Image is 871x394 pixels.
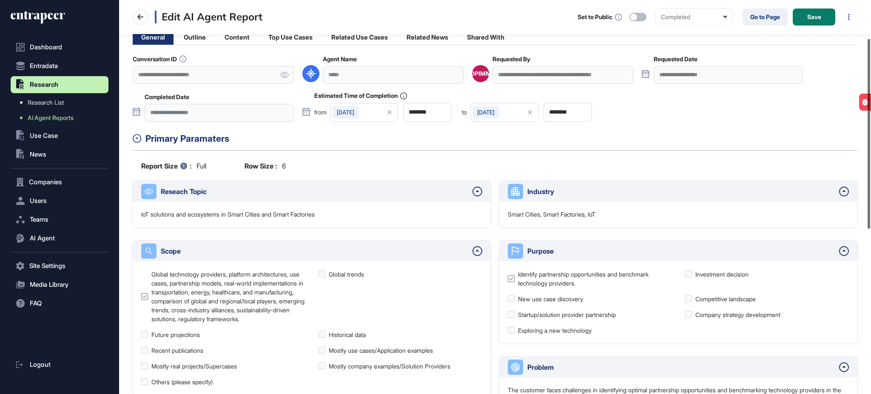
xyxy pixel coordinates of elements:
li: General [133,30,174,45]
h3: Edit AI Agent Report [155,11,262,23]
div: New use case discovery [518,294,583,303]
a: Logout [11,356,108,373]
button: Media Library [11,276,108,293]
div: full [141,161,206,171]
label: Requested Date [654,56,697,63]
div: Investment decision [695,270,749,279]
span: Entradata [30,63,58,69]
li: Related News [398,30,457,45]
div: Reseach Topic [161,186,468,197]
div: Exploring a new technology [518,326,592,335]
span: Use Case [30,132,58,139]
button: Research [11,76,108,93]
li: Related Use Cases [323,30,396,45]
button: Site Settings [11,257,108,274]
b: Row Size : [245,161,277,171]
button: Save [793,9,835,26]
div: Global technology providers, platform architectures, use cases, partnership models, real-world im... [151,270,305,323]
a: Dashboard [11,39,108,56]
span: Users [30,197,47,204]
div: Future projections [151,330,200,339]
label: Estimated Time of Completion [314,92,407,100]
span: Research List [28,99,64,106]
span: Teams [30,216,48,223]
li: Shared With [458,30,513,45]
div: Purpose [527,246,835,256]
div: Global trends [329,270,364,279]
div: Company strategy development [695,310,780,319]
button: Use Case [11,127,108,144]
span: Site Settings [29,263,65,269]
div: Completed [661,14,727,20]
span: to [462,109,467,115]
button: Companies [11,174,108,191]
div: Historical data [329,330,366,339]
div: [DATE] [473,106,499,118]
p: IoT solutions and ecosystems in Smart Cities and Smart Factories [141,210,315,219]
div: Recent publications [151,346,203,355]
a: Go to Page [743,9,788,26]
div: OPIMM [470,70,491,77]
div: Set to Public [578,14,612,20]
span: AI Agent [30,235,55,242]
a: AI Agent Reports [15,110,108,126]
label: Agent Name [323,56,357,63]
span: Companies [29,179,62,186]
div: Mostly real projects/Supercases [151,362,237,371]
button: FAQ [11,295,108,312]
b: Report Size : [141,161,191,171]
span: FAQ [30,300,42,307]
a: Research List [15,95,108,110]
div: 6 [245,161,286,171]
button: Users [11,192,108,209]
div: Others (please specify) [151,377,213,386]
li: Top Use Cases [260,30,321,45]
div: Competitive landscape [695,294,756,303]
button: News [11,146,108,163]
span: AI Agent Reports [28,114,74,121]
span: Logout [30,361,51,368]
span: News [30,151,46,158]
div: Mostly use cases/Application examples [329,346,433,355]
span: Media Library [30,281,68,288]
div: Industry [527,186,835,197]
div: Primary Paramaters [145,132,857,146]
li: Content [216,30,258,45]
div: Identify partnership opportunities and benchmark technology providers. [518,270,672,288]
span: Dashboard [30,44,62,51]
label: Completed Date [145,94,189,100]
label: Requested By [492,56,530,63]
div: Problem [527,362,835,372]
p: Smart Cities, Smart Factories, IoT [508,210,595,219]
div: Scope [161,246,468,256]
span: Save [807,14,821,20]
div: [DATE] [333,106,359,118]
button: AI Agent [11,230,108,247]
button: Teams [11,211,108,228]
div: Startup/solution provider partnership [518,310,616,319]
button: Entradata [11,57,108,74]
span: Research [30,81,58,88]
span: from [314,109,327,115]
li: Outline [175,30,214,45]
label: Conversation ID [133,55,186,63]
div: Mostly company examples/Solution Providers [329,362,450,371]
